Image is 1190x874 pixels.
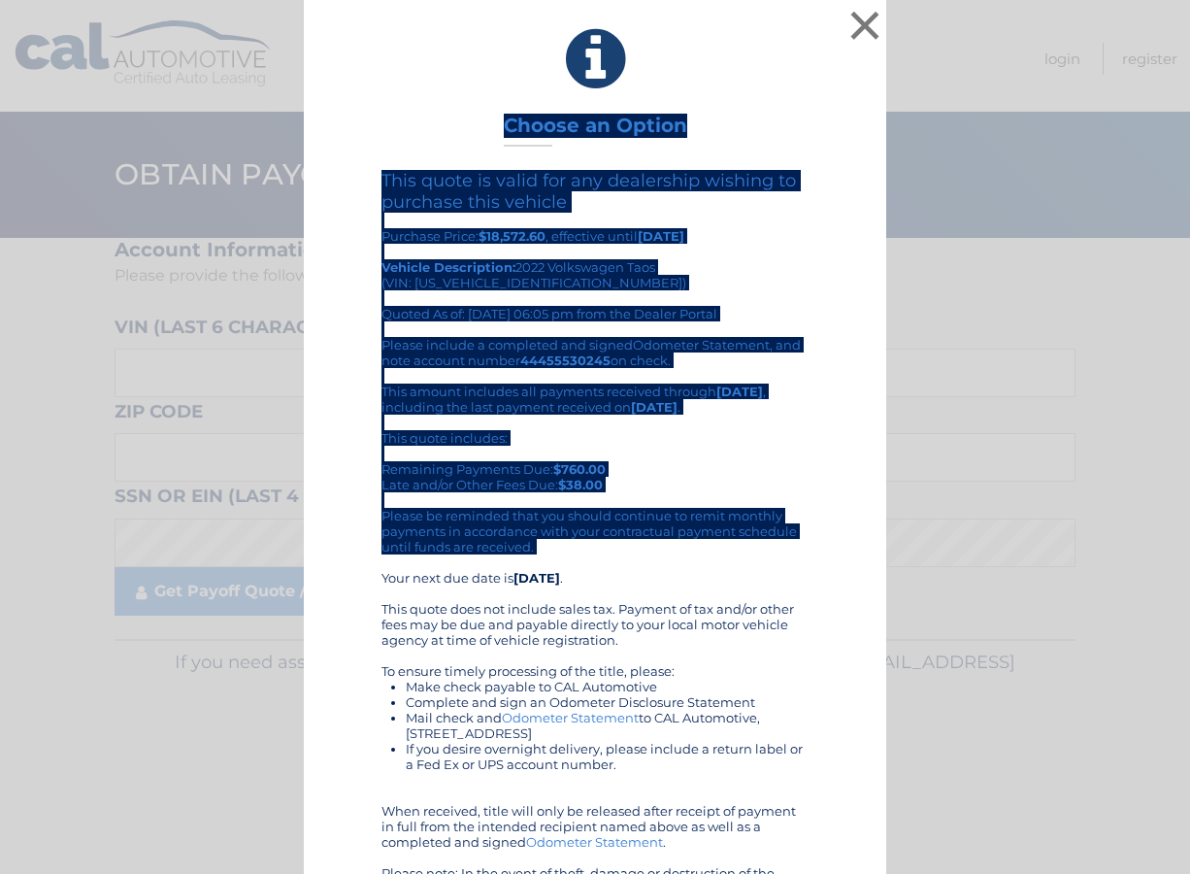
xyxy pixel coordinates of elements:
a: Odometer Statement [633,337,770,353]
b: [DATE] [716,384,763,399]
b: $18,572.60 [479,228,545,244]
b: 44455530245 [520,353,611,368]
h3: Choose an Option [504,114,687,148]
button: × [845,6,884,45]
b: $38.00 [558,477,603,492]
div: This quote includes: Remaining Payments Due: Late and/or Other Fees Due: [381,430,809,492]
strong: Vehicle Description: [381,259,515,275]
li: Complete and sign an Odometer Disclosure Statement [406,694,809,710]
b: [DATE] [638,228,684,244]
div: Purchase Price: , effective until 2022 Volkswagen Taos (VIN: [US_VEHICLE_IDENTIFICATION_NUMBER]) ... [381,170,809,337]
a: Odometer Statement [502,710,639,725]
li: If you desire overnight delivery, please include a return label or a Fed Ex or UPS account number. [406,741,809,772]
b: $760.00 [553,461,606,477]
li: Mail check and to CAL Automotive, [STREET_ADDRESS] [406,710,809,741]
b: [DATE] [513,570,560,586]
a: Odometer Statement [526,834,663,850]
li: Make check payable to CAL Automotive [406,679,809,694]
h4: This quote is valid for any dealership wishing to purchase this vehicle [381,170,809,213]
b: [DATE] [631,399,678,415]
